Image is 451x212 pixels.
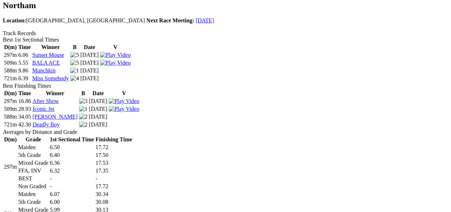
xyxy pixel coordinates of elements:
[95,159,132,167] td: 17.53
[18,159,49,167] td: Mixed Grade
[18,152,49,159] td: 5th Grade
[70,67,79,74] img: 1
[3,129,448,135] div: Averages by Distance and Grade
[18,175,49,182] td: BEST
[79,106,88,112] img: 1
[32,52,64,58] a: Sunset Mouse
[18,136,49,143] th: Grade
[3,30,448,37] div: Track Records
[100,52,131,58] a: View replay
[32,90,78,97] th: Winner
[32,67,56,74] a: Munchkin
[95,199,132,206] td: 30.08
[32,121,60,127] a: Deadly Boy
[146,17,194,23] b: Next Race Meeting:
[18,52,28,58] text: 6.06
[18,98,31,104] text: 16.86
[18,191,49,198] td: Maiden
[95,144,132,151] td: 17.72
[18,90,31,97] th: Time
[49,159,94,167] td: 6.36
[100,60,131,66] a: View replay
[18,121,31,127] text: 42.30
[4,59,17,66] td: 509m
[95,167,132,174] td: 17.35
[109,98,139,104] a: View replay
[4,67,17,74] td: 588m
[18,114,31,120] text: 34.05
[32,44,70,51] th: Winner
[18,67,28,74] text: 9.86
[109,106,139,112] a: View replay
[4,105,17,113] td: 509m
[32,106,54,112] a: Iconic Jet
[4,75,17,82] td: 721m
[95,183,132,190] td: 17.72
[3,1,448,10] h2: Northam
[4,121,17,128] td: 721m
[4,98,17,105] td: 297m
[49,175,94,182] td: -
[18,183,49,190] td: Non Graded
[80,60,99,66] text: [DATE]
[49,136,94,143] th: 1st Sectional Time
[70,75,79,82] img: 4
[80,67,99,74] text: [DATE]
[70,44,79,51] th: B
[18,60,28,66] text: 5.55
[32,98,59,104] a: After Show
[3,83,448,89] div: Best Finishing Times
[79,114,88,120] img: 2
[49,183,94,190] td: -
[18,167,49,174] td: FFA, INV
[32,114,77,120] a: [PERSON_NAME]
[89,114,108,120] text: [DATE]
[4,144,17,190] td: 297m
[109,98,139,104] img: Play Video
[3,17,26,23] b: Location:
[49,191,94,198] td: 6.07
[49,144,94,151] td: 6.50
[32,75,69,81] a: Miss Somebody
[79,90,88,97] th: B
[79,121,88,128] img: 2
[4,44,17,51] th: D(m)
[95,191,132,198] td: 30.34
[18,199,49,206] td: 5th Grade
[196,17,214,23] a: [DATE]
[89,98,108,104] text: [DATE]
[89,106,108,112] text: [DATE]
[80,44,99,51] th: Date
[95,152,132,159] td: 17.50
[4,136,17,143] th: D(m)
[18,75,28,81] text: 6.39
[80,75,99,81] text: [DATE]
[18,106,31,112] text: 28.93
[18,144,49,151] td: Maiden
[100,44,131,51] th: V
[4,90,17,97] th: D(m)
[4,51,17,59] td: 297m
[32,60,60,66] a: BALA ACE
[79,98,88,104] img: 3
[49,199,94,206] td: 6.00
[18,44,31,51] th: Time
[3,17,145,23] span: [GEOGRAPHIC_DATA], [GEOGRAPHIC_DATA]
[3,37,448,43] div: Best 1st Sectional Times
[70,60,79,66] img: 5
[4,113,17,120] td: 588m
[109,106,139,112] img: Play Video
[49,152,94,159] td: 6.40
[80,52,99,58] text: [DATE]
[89,121,108,127] text: [DATE]
[100,52,131,58] img: Play Video
[95,136,132,143] th: Finishing Time
[108,90,140,97] th: V
[95,175,132,182] td: -
[89,90,108,97] th: Date
[70,52,79,58] img: 5
[49,167,94,174] td: 6.32
[100,60,131,66] img: Play Video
